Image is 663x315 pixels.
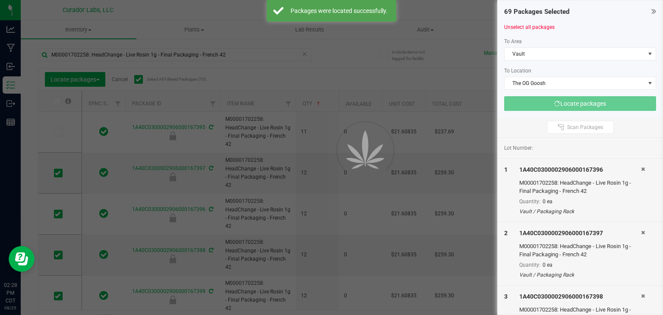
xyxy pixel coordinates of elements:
button: Scan Packages [547,121,614,134]
a: Unselect all packages [504,24,555,30]
span: To Location [504,68,531,74]
span: 0 ea [543,198,552,205]
div: 1A40C0300002906000167397 [519,229,641,238]
span: Quantity: [519,262,540,268]
span: Quantity: [519,198,540,205]
div: M00001702258: HeadChange - Live Rosin 1g - Final Packaging - French 42 [519,179,641,195]
span: 0 ea [543,262,552,268]
span: 2 [504,230,508,236]
span: Scan Packages [567,124,603,131]
span: 3 [504,293,508,300]
div: Vault / Packaging Rack [519,208,641,215]
span: Vault [505,48,645,60]
span: To Area [504,38,522,44]
div: Vault / Packaging Rack [519,271,641,279]
span: Lot Number: [504,144,533,152]
button: Locate packages [504,96,656,111]
span: 1 [504,166,508,173]
div: M00001702258: HeadChange - Live Rosin 1g - Final Packaging - French 42 [519,242,641,259]
div: Packages were located successfully. [288,6,390,15]
iframe: Resource center [9,246,35,272]
span: The OG Goosh [505,77,645,89]
div: 1A40C0300002906000167398 [519,292,641,301]
div: 1A40C0300002906000167396 [519,165,641,174]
